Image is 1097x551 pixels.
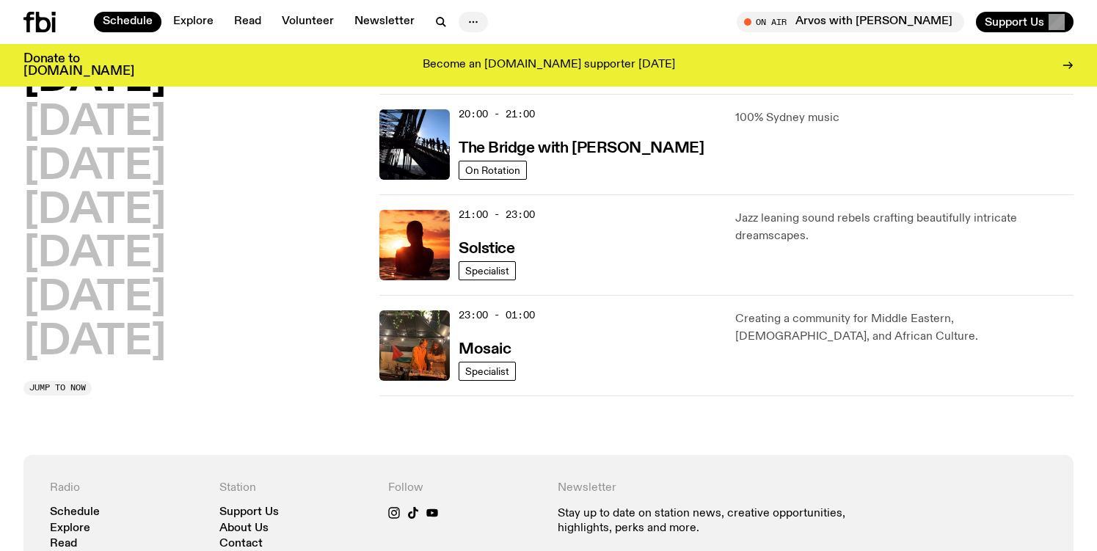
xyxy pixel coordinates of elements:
[735,310,1074,346] p: Creating a community for Middle Eastern, [DEMOGRAPHIC_DATA], and African Culture.
[558,481,878,495] h4: Newsletter
[459,141,704,156] h3: The Bridge with [PERSON_NAME]
[459,308,535,322] span: 23:00 - 01:00
[459,241,514,257] h3: Solstice
[558,507,878,535] p: Stay up to date on station news, creative opportunities, highlights, perks and more.
[459,339,511,357] a: Mosaic
[388,481,540,495] h4: Follow
[459,238,514,257] a: Solstice
[219,507,279,518] a: Support Us
[23,381,92,395] button: Jump to now
[459,138,704,156] a: The Bridge with [PERSON_NAME]
[164,12,222,32] a: Explore
[23,103,166,144] button: [DATE]
[459,208,535,222] span: 21:00 - 23:00
[23,322,166,363] button: [DATE]
[459,342,511,357] h3: Mosaic
[23,191,166,232] button: [DATE]
[379,210,450,280] img: A girl standing in the ocean as waist level, staring into the rise of the sun.
[219,523,269,534] a: About Us
[23,53,134,78] h3: Donate to [DOMAIN_NAME]
[459,362,516,381] a: Specialist
[273,12,343,32] a: Volunteer
[50,507,100,518] a: Schedule
[985,15,1044,29] span: Support Us
[423,59,675,72] p: Become an [DOMAIN_NAME] supporter [DATE]
[29,384,86,392] span: Jump to now
[50,539,77,550] a: Read
[465,365,509,376] span: Specialist
[737,12,964,32] button: On AirArvos with [PERSON_NAME]
[459,261,516,280] a: Specialist
[50,481,202,495] h4: Radio
[735,210,1074,245] p: Jazz leaning sound rebels crafting beautifully intricate dreamscapes.
[379,109,450,180] img: People climb Sydney's Harbour Bridge
[753,16,957,27] span: Tune in live
[23,278,166,319] button: [DATE]
[459,107,535,121] span: 20:00 - 21:00
[379,310,450,381] img: Tommy and Jono Playing at a fundraiser for Palestine
[735,109,1074,127] p: 100% Sydney music
[23,235,166,276] button: [DATE]
[225,12,270,32] a: Read
[50,523,90,534] a: Explore
[465,265,509,276] span: Specialist
[219,539,263,550] a: Contact
[94,12,161,32] a: Schedule
[346,12,423,32] a: Newsletter
[976,12,1074,32] button: Support Us
[219,481,371,495] h4: Station
[23,147,166,188] button: [DATE]
[459,161,527,180] a: On Rotation
[465,164,520,175] span: On Rotation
